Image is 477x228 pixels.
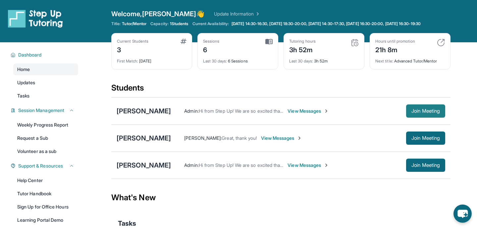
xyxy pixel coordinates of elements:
[289,55,359,64] div: 3h 52m
[111,83,450,97] div: Students
[17,79,35,86] span: Updates
[181,39,186,44] img: card
[261,135,302,141] span: View Messages
[13,214,78,226] a: Learning Portal Demo
[111,183,450,212] div: What's New
[375,44,415,55] div: 21h 8m
[117,39,148,44] div: Current Students
[203,58,227,63] span: Last 30 days :
[324,163,329,168] img: Chevron-Right
[351,39,359,47] img: card
[16,52,74,58] button: Dashboard
[13,77,78,89] a: Updates
[8,9,63,28] img: logo
[375,39,415,44] div: Hours until promotion
[230,21,422,26] a: [DATE] 14:30-16:30, [DATE] 18:30-20:00, [DATE] 14:30-17:30, [DATE] 16:30-20:00, [DATE] 16:30-19:30
[214,11,260,17] a: Update Information
[150,21,169,26] span: Capacity:
[184,135,222,141] span: [PERSON_NAME] :
[297,135,302,141] img: Chevron-Right
[13,119,78,131] a: Weekly Progress Report
[13,90,78,102] a: Tasks
[18,52,42,58] span: Dashboard
[192,21,229,26] span: Current Availability:
[118,219,136,228] span: Tasks
[117,58,138,63] span: First Match :
[13,145,78,157] a: Volunteer as a sub
[254,11,260,17] img: Chevron Right
[406,104,445,118] button: Join Meeting
[170,21,188,26] span: 1 Students
[18,107,64,114] span: Session Management
[111,21,121,26] span: Title:
[13,63,78,75] a: Home
[111,9,205,19] span: Welcome, [PERSON_NAME] 👋
[17,66,30,73] span: Home
[411,109,440,113] span: Join Meeting
[203,55,273,64] div: 6 Sessions
[411,163,440,167] span: Join Meeting
[406,159,445,172] button: Join Meeting
[117,133,171,143] div: [PERSON_NAME]
[13,201,78,213] a: Sign Up for Office Hours
[184,108,198,114] span: Admin :
[453,205,472,223] button: chat-button
[375,55,445,64] div: Advanced Tutor/Mentor
[288,108,329,114] span: View Messages
[222,135,257,141] span: Great, thank you!
[117,106,171,116] div: [PERSON_NAME]
[184,162,198,168] span: Admin :
[289,39,316,44] div: Tutoring hours
[17,93,29,99] span: Tasks
[117,44,148,55] div: 3
[411,136,440,140] span: Join Meeting
[117,161,171,170] div: [PERSON_NAME]
[289,44,316,55] div: 3h 52m
[406,132,445,145] button: Join Meeting
[265,39,273,45] img: card
[324,108,329,114] img: Chevron-Right
[203,39,220,44] div: Sessions
[16,107,74,114] button: Session Management
[375,58,393,63] span: Next title :
[289,58,313,63] span: Last 30 days :
[437,39,445,47] img: card
[203,44,220,55] div: 6
[117,55,186,64] div: [DATE]
[13,132,78,144] a: Request a Sub
[16,163,74,169] button: Support & Resources
[288,162,329,169] span: View Messages
[122,21,146,26] span: Tutor/Mentor
[13,188,78,200] a: Tutor Handbook
[232,21,421,26] span: [DATE] 14:30-16:30, [DATE] 18:30-20:00, [DATE] 14:30-17:30, [DATE] 16:30-20:00, [DATE] 16:30-19:30
[13,174,78,186] a: Help Center
[18,163,63,169] span: Support & Resources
